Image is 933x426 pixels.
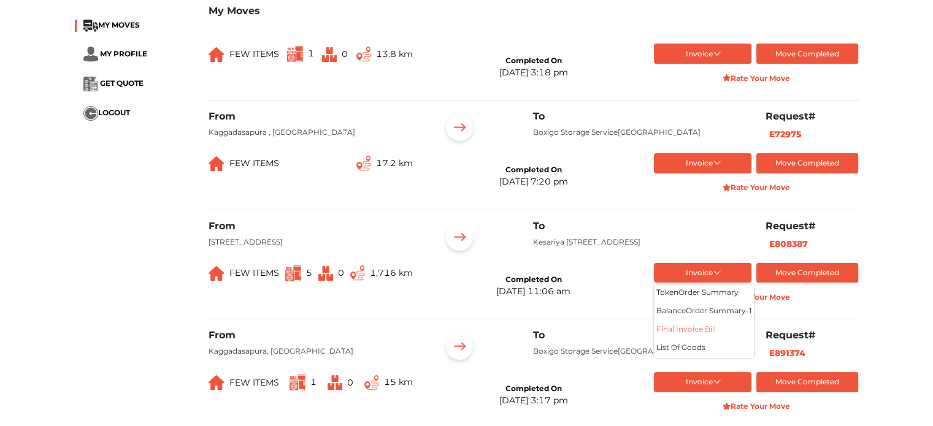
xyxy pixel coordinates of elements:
[83,20,98,32] img: ...
[370,267,413,278] span: 1,716 km
[338,267,344,278] span: 0
[766,346,809,360] button: E891374
[209,375,225,390] img: ...
[376,158,413,169] span: 17.2 km
[756,153,859,173] button: Move Completed
[654,44,751,64] button: Invoice
[723,74,791,83] strong: Rate Your Move
[654,178,858,197] button: Rate Your Move
[229,158,279,169] span: FEW ITEMS
[287,46,303,62] img: ...
[654,372,751,392] button: Invoice
[505,274,561,285] div: Completed On
[83,20,140,29] a: ...MY MOVES
[654,303,754,321] button: balance Order summary- 1
[654,397,858,416] button: Rate Your Move
[310,376,317,387] span: 1
[766,220,859,232] h6: Request#
[209,220,422,232] h6: From
[533,127,747,138] p: Boxigo Storage Service[GEOGRAPHIC_DATA]
[499,394,567,407] div: [DATE] 3:17 pm
[769,129,802,140] b: E72975
[376,48,413,59] span: 13.8 km
[209,346,422,357] p: Kaggadasapura, [GEOGRAPHIC_DATA]
[440,110,478,148] img: ...
[654,287,858,306] button: Rate Your Move
[229,48,279,59] span: FEW ITEMS
[356,156,371,171] img: ...
[499,66,567,79] div: [DATE] 3:18 pm
[496,285,570,298] div: [DATE] 11:06 am
[83,77,98,91] img: ...
[209,47,225,62] img: ...
[533,329,747,341] h6: To
[285,265,301,281] img: ...
[654,321,754,340] button: Final Invoice Bill
[533,237,747,248] p: Kesariya [STREET_ADDRESS]
[98,20,140,29] span: MY MOVES
[384,376,413,387] span: 15 km
[290,375,305,390] img: ...
[766,329,859,341] h6: Request#
[209,5,859,17] h3: My Moves
[209,156,225,171] img: ...
[769,238,808,249] b: E808387
[306,267,312,278] span: 5
[322,47,337,62] img: ...
[308,48,314,59] span: 1
[505,383,561,394] div: Completed On
[356,47,371,62] img: ...
[756,372,859,392] button: Move Completed
[533,110,747,122] h6: To
[654,69,858,88] button: Rate Your Move
[723,401,791,411] strong: Rate Your Move
[83,78,144,88] a: ... GET QUOTE
[100,78,144,88] span: GET QUOTE
[723,183,791,192] strong: Rate Your Move
[328,375,342,390] img: ...
[209,329,422,341] h6: From
[766,110,859,122] h6: Request#
[533,346,747,357] p: Boxigo Storage Service[GEOGRAPHIC_DATA]
[209,127,422,138] p: Kaggadasapura , [GEOGRAPHIC_DATA]
[440,329,478,367] img: ...
[342,48,348,59] span: 0
[350,265,365,281] img: ...
[769,348,805,359] b: E891374
[654,340,754,358] button: List of Goods
[505,164,561,175] div: Completed On
[766,237,812,251] button: E808387
[209,110,422,122] h6: From
[83,47,98,62] img: ...
[100,49,147,58] span: MY PROFILE
[654,284,754,303] button: token Order summary
[229,267,279,278] span: FEW ITEMS
[766,127,805,142] button: E72975
[723,292,791,302] strong: Rate Your Move
[756,263,859,283] button: Move Completed
[83,49,147,58] a: ... MY PROFILE
[209,266,225,281] img: ...
[756,44,859,64] button: Move Completed
[229,377,279,388] span: FEW ITEMS
[533,220,747,232] h6: To
[499,175,567,188] div: [DATE] 7:20 pm
[83,106,98,121] img: ...
[83,106,130,121] button: ...LOGOUT
[440,220,478,258] img: ...
[654,153,751,173] button: Invoice
[654,263,751,283] button: Invoice
[318,266,333,281] img: ...
[98,108,130,117] span: LOGOUT
[364,375,379,390] img: ...
[209,237,422,248] p: [STREET_ADDRESS]
[347,377,353,388] span: 0
[505,55,561,66] div: Completed On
